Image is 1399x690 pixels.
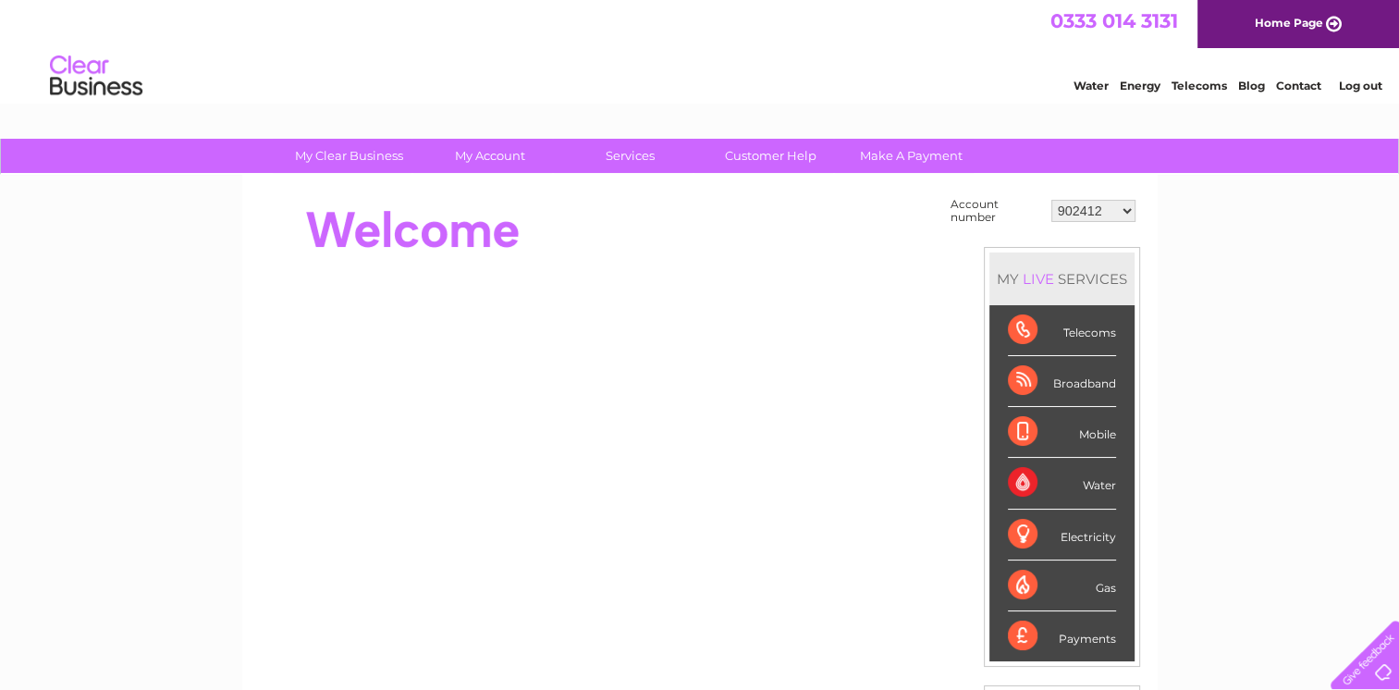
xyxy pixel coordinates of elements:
[273,139,425,173] a: My Clear Business
[1008,561,1116,611] div: Gas
[1120,79,1160,92] a: Energy
[1172,79,1227,92] a: Telecoms
[1008,407,1116,458] div: Mobile
[1019,270,1058,288] div: LIVE
[989,253,1135,305] div: MY SERVICES
[946,193,1047,228] td: Account number
[1008,458,1116,509] div: Water
[1008,356,1116,407] div: Broadband
[1238,79,1265,92] a: Blog
[49,48,143,105] img: logo.png
[1338,79,1381,92] a: Log out
[835,139,988,173] a: Make A Payment
[1276,79,1321,92] a: Contact
[1008,510,1116,561] div: Electricity
[413,139,566,173] a: My Account
[694,139,847,173] a: Customer Help
[554,139,706,173] a: Services
[1008,305,1116,356] div: Telecoms
[1008,611,1116,661] div: Payments
[264,10,1137,90] div: Clear Business is a trading name of Verastar Limited (registered in [GEOGRAPHIC_DATA] No. 3667643...
[1074,79,1109,92] a: Water
[1050,9,1178,32] a: 0333 014 3131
